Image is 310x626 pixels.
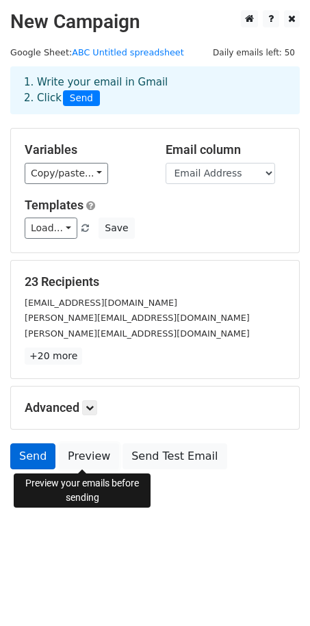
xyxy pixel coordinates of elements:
[10,10,300,34] h2: New Campaign
[10,47,184,57] small: Google Sheet:
[72,47,184,57] a: ABC Untitled spreadsheet
[63,90,100,107] span: Send
[242,560,310,626] iframe: Chat Widget
[10,443,55,469] a: Send
[25,348,82,365] a: +20 more
[59,443,119,469] a: Preview
[25,163,108,184] a: Copy/paste...
[25,400,285,415] h5: Advanced
[25,274,285,289] h5: 23 Recipients
[14,473,151,508] div: Preview your emails before sending
[99,218,134,239] button: Save
[25,313,250,323] small: [PERSON_NAME][EMAIL_ADDRESS][DOMAIN_NAME]
[166,142,286,157] h5: Email column
[25,198,83,212] a: Templates
[14,75,296,106] div: 1. Write your email in Gmail 2. Click
[208,47,300,57] a: Daily emails left: 50
[25,142,145,157] h5: Variables
[25,218,77,239] a: Load...
[208,45,300,60] span: Daily emails left: 50
[25,298,177,308] small: [EMAIL_ADDRESS][DOMAIN_NAME]
[25,328,250,339] small: [PERSON_NAME][EMAIL_ADDRESS][DOMAIN_NAME]
[122,443,227,469] a: Send Test Email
